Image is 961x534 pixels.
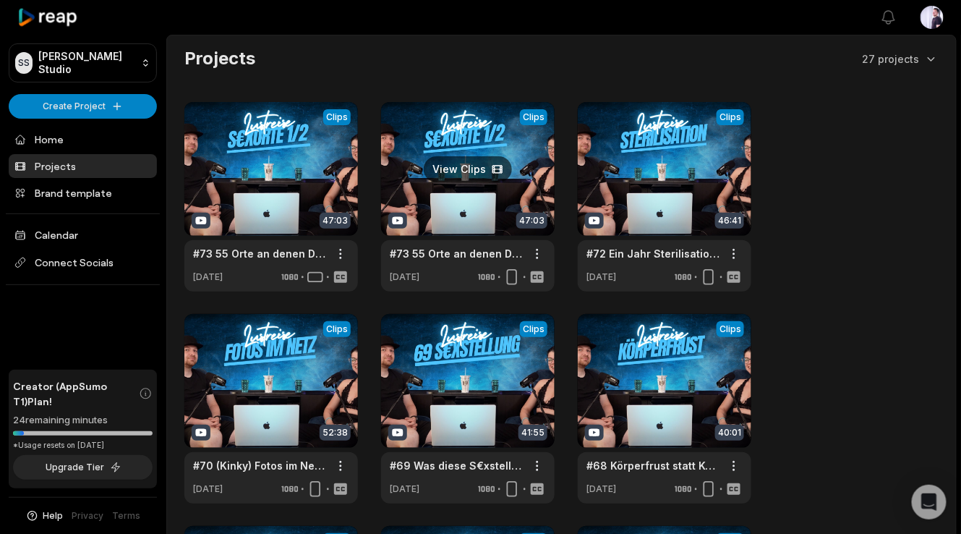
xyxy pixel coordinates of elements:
div: Open Intercom Messenger [912,485,947,520]
a: Projects [9,154,157,178]
button: Upgrade Tier [13,455,153,480]
h2: Projects [184,47,255,70]
button: 27 projects [863,51,939,67]
span: Creator (AppSumo T1) Plan! [13,378,139,409]
p: [PERSON_NAME] Studio [38,50,135,76]
span: Help [43,509,64,522]
a: Home [9,127,157,151]
a: Brand template [9,181,157,205]
a: Terms [113,509,141,522]
a: Calendar [9,223,157,247]
a: #72 Ein Jahr Sterilisation - Kosten, Schmerzen, Arztempfehlung [586,246,719,261]
div: *Usage resets on [DATE] [13,440,153,451]
a: #73 55 Orte an denen Du S€x haben musst!? - Teil 1 [193,246,326,261]
div: SS [15,52,33,74]
a: #69 Was diese S€xstellung für uns so besonders macht - Old but gold und niemals langweilig - [390,458,523,473]
div: 24 remaining minutes [13,413,153,428]
a: #68 Körperfrust statt Körperlust - Die Unzufriedenheit mit unseren Körpern [586,458,719,473]
a: Privacy [72,509,104,522]
a: #73 55 Orte an denen Du S€x haben musst!? - Teil 1 [390,246,523,261]
button: Create Project [9,94,157,119]
span: Connect Socials [9,250,157,276]
a: #70 (Kinky) Fotos im Netz?! - Die unsichtbare Gefahr von Fotopoints, Fotoshootings etc. [193,458,326,473]
button: Help [25,509,64,522]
